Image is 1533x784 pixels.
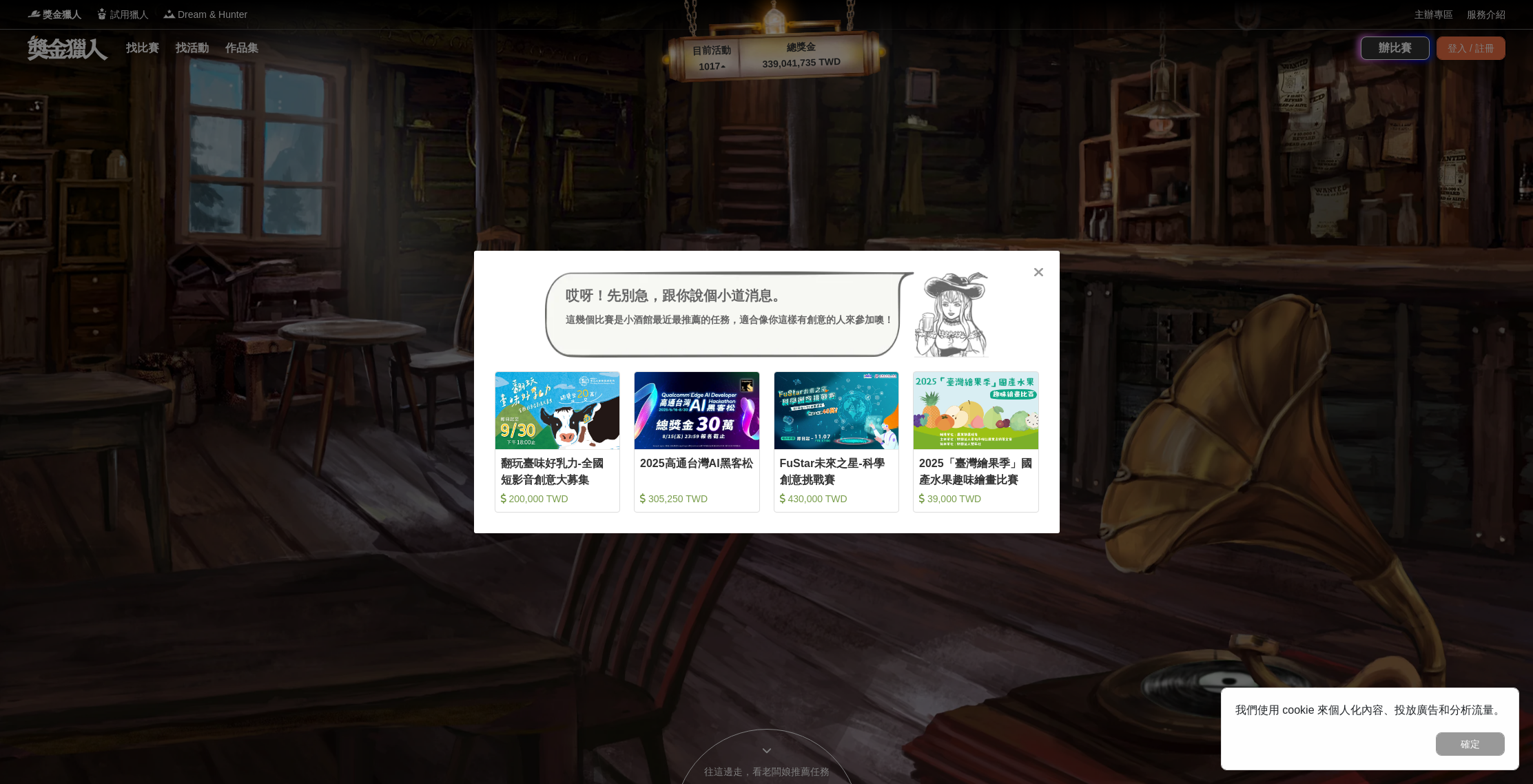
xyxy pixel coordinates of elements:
[495,372,620,448] img: Cover Image
[780,492,894,506] div: 430,000 TWD
[501,455,615,486] div: 翻玩臺味好乳力-全國短影音創意大募集
[780,455,894,486] div: FuStar未來之星-科學創意挑戰賽
[566,313,894,327] div: 這幾個比賽是小酒館最近最推薦的任務，適合像你這樣有創意的人來參加噢！
[774,371,900,513] a: Cover ImageFuStar未來之星-科學創意挑戰賽 430,000 TWD
[914,372,1038,448] img: Cover Image
[640,492,754,506] div: 305,250 TWD
[1436,732,1505,756] button: 確定
[919,492,1033,506] div: 39,000 TWD
[640,455,754,486] div: 2025高通台灣AI黑客松
[634,371,760,513] a: Cover Image2025高通台灣AI黑客松 305,250 TWD
[495,371,621,513] a: Cover Image翻玩臺味好乳力-全國短影音創意大募集 200,000 TWD
[913,371,1039,513] a: Cover Image2025「臺灣繪果季」國產水果趣味繪畫比賽 39,000 TWD
[774,372,899,448] img: Cover Image
[1235,704,1505,716] span: 我們使用 cookie 來個人化內容、投放廣告和分析流量。
[914,271,989,358] img: Avatar
[566,285,894,306] div: 哎呀！先別急，跟你說個小道消息。
[919,455,1033,486] div: 2025「臺灣繪果季」國產水果趣味繪畫比賽
[501,492,615,506] div: 200,000 TWD
[635,372,759,448] img: Cover Image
